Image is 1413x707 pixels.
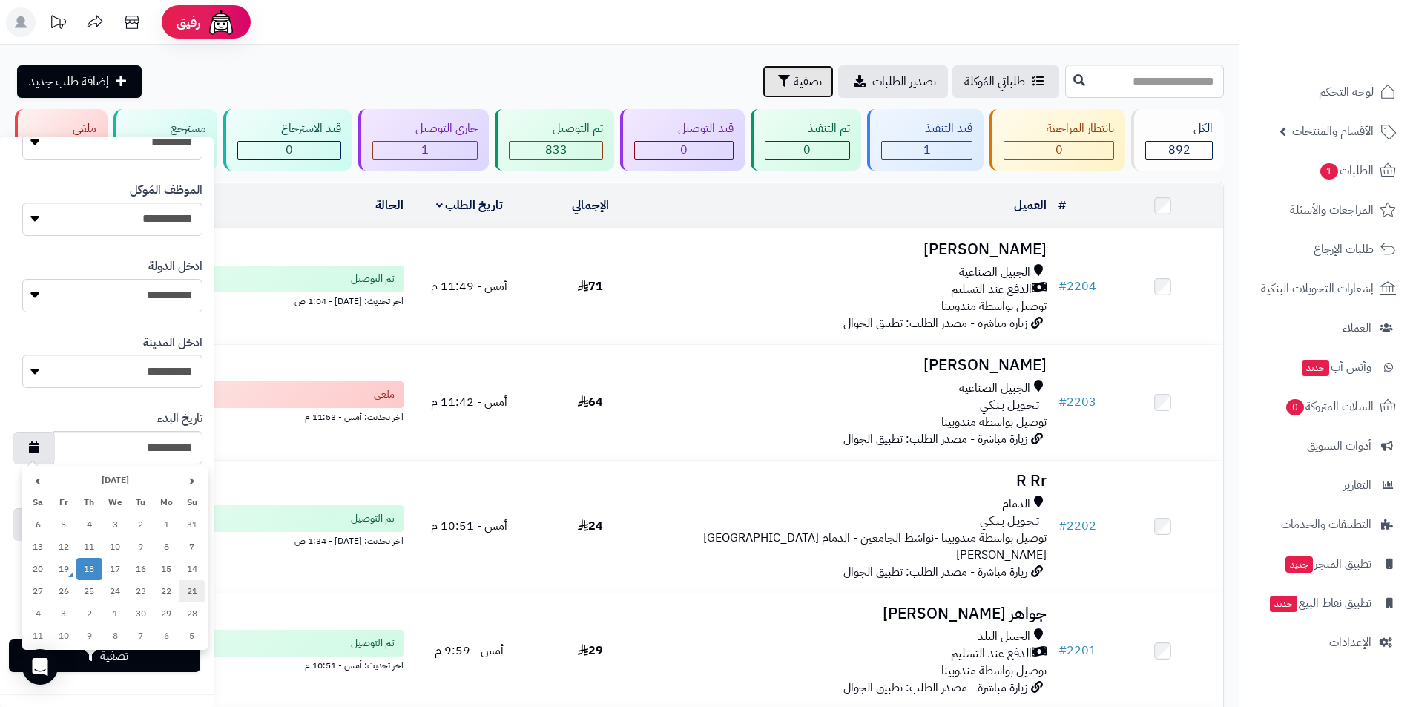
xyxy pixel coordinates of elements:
td: 8 [102,625,128,647]
a: طلباتي المُوكلة [952,65,1059,98]
div: مسترجع [128,120,207,137]
td: 27 [25,580,51,602]
img: ai-face.png [206,7,236,37]
span: أمس - 9:59 م [435,642,504,660]
span: إضافة طلب جديد [29,73,109,91]
td: 17 [102,558,128,580]
span: الجبيل الصناعية [959,380,1030,397]
a: الإجمالي [572,197,609,214]
td: 23 [128,580,154,602]
span: زيارة مباشرة - مصدر الطلب: تطبيق الجوال [843,563,1027,581]
div: الكل [1145,120,1213,137]
span: طلباتي المُوكلة [964,73,1025,91]
th: Tu [128,491,154,513]
td: 7 [128,625,154,647]
th: Mo [154,491,179,513]
a: المراجعات والأسئلة [1248,192,1404,228]
div: 0 [635,142,733,159]
span: 892 [1168,141,1190,159]
a: أدوات التسويق [1248,428,1404,464]
a: التطبيقات والخدمات [1248,507,1404,542]
a: تصدير الطلبات [838,65,948,98]
span: # [1058,642,1067,660]
span: 0 [680,141,688,159]
span: توصيل بواسطة مندوبينا [941,297,1047,315]
a: تطبيق المتجرجديد [1248,546,1404,582]
div: قيد التنفيذ [881,120,972,137]
span: زيارة مباشرة - مصدر الطلب: تطبيق الجوال [843,315,1027,332]
span: الأقسام والمنتجات [1292,121,1374,142]
span: 29 [578,642,603,660]
td: 1 [102,602,128,625]
a: # [1058,197,1066,214]
span: # [1058,393,1067,411]
span: إشعارات التحويلات البنكية [1261,278,1374,299]
a: طلبات الإرجاع [1248,231,1404,267]
span: 0 [1286,399,1304,415]
td: 24 [102,580,128,602]
span: 64 [578,393,603,411]
th: Th [76,491,102,513]
span: تطبيق المتجر [1284,553,1371,574]
a: قيد التنفيذ 1 [864,109,987,171]
td: 5 [51,513,77,536]
th: Sa [25,491,51,513]
td: 5 [179,625,205,647]
span: أمس - 10:51 م [431,517,507,535]
span: تصفية [794,73,822,91]
a: جاري التوصيل 1 [355,109,493,171]
td: 2 [76,602,102,625]
a: الطلبات1 [1248,153,1404,188]
a: لوحة التحكم [1248,74,1404,110]
td: 30 [128,602,154,625]
span: تم التوصيل [351,272,395,286]
a: بانتظار المراجعة 0 [987,109,1129,171]
span: رفيق [177,13,200,31]
a: الإعدادات [1248,625,1404,660]
div: تم التنفيذ [765,120,851,137]
span: 24 [578,517,603,535]
a: #2202 [1058,517,1096,535]
span: العملاء [1343,318,1371,338]
td: 9 [76,625,102,647]
div: ملغي [29,120,96,137]
span: التقارير [1343,475,1371,496]
td: 26 [51,580,77,602]
span: 833 [545,141,567,159]
a: #2201 [1058,642,1096,660]
a: إضافة طلب جديد [17,65,142,98]
a: الكل892 [1128,109,1227,171]
a: قيد التوصيل 0 [617,109,748,171]
td: 3 [51,602,77,625]
span: الدفع عند التسليم [951,645,1032,662]
th: › [25,469,51,491]
label: ادخل المدينة [143,335,202,352]
td: 12 [51,536,77,558]
h3: [PERSON_NAME] [656,241,1047,258]
span: الجبيل الصناعية [959,264,1030,281]
span: المراجعات والأسئلة [1290,200,1374,220]
a: تم التنفيذ 0 [748,109,865,171]
td: 20 [25,558,51,580]
div: 1 [373,142,478,159]
span: تصدير الطلبات [872,73,936,91]
span: 1 [421,141,429,159]
div: 0 [1004,142,1114,159]
a: تطبيق نقاط البيعجديد [1248,585,1404,621]
span: توصيل بواسطة مندوبينا [941,413,1047,431]
span: جديد [1302,360,1329,376]
a: الحالة [375,197,404,214]
th: We [102,491,128,513]
th: [DATE] [51,469,179,491]
span: أمس - 11:42 م [431,393,507,411]
a: وآتس آبجديد [1248,349,1404,385]
td: 25 [76,580,102,602]
td: 6 [154,625,179,647]
span: لوحة التحكم [1319,82,1374,102]
a: العملاء [1248,310,1404,346]
span: 1 [1320,163,1338,180]
a: تم التوصيل 833 [492,109,617,171]
td: 16 [128,558,154,580]
a: التقارير [1248,467,1404,503]
span: الدفع عند التسليم [951,281,1032,298]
